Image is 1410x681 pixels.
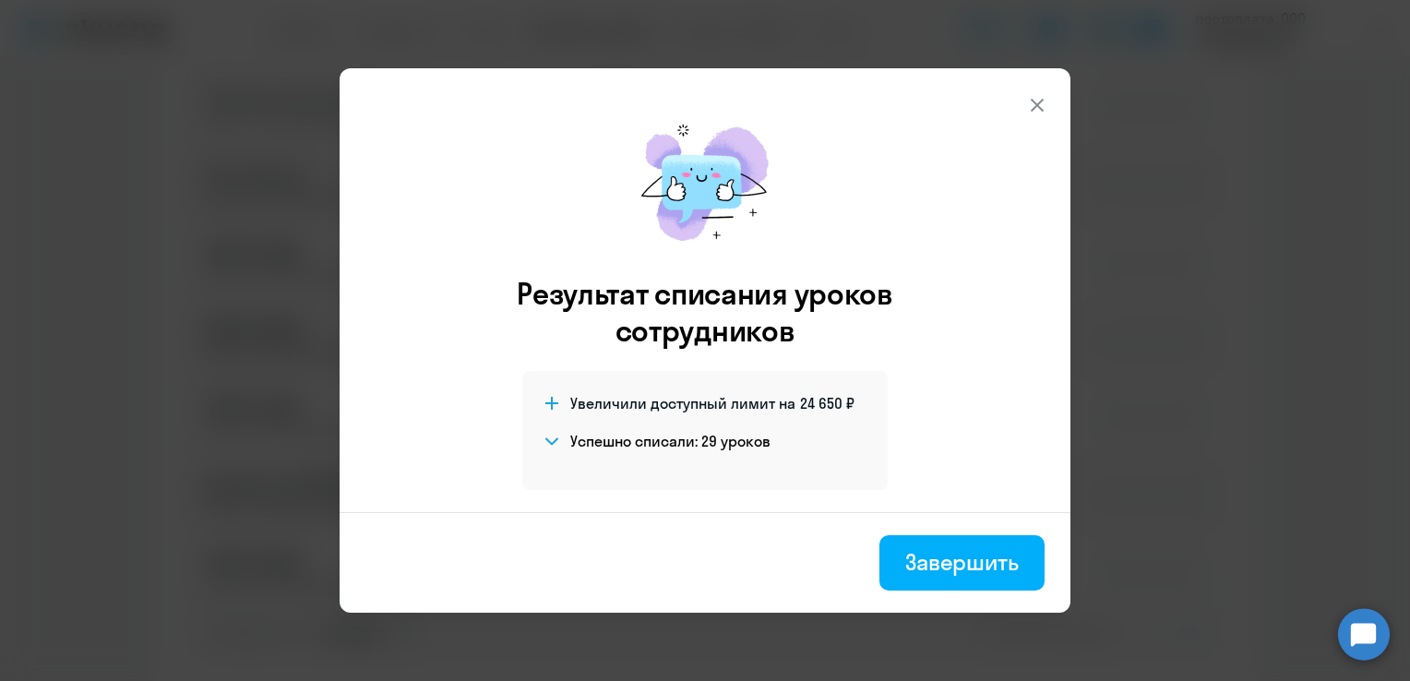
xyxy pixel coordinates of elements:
span: 24 650 ₽ [800,393,854,413]
h3: Результат списания уроков сотрудников [492,275,918,349]
h4: Успешно списали: 29 уроков [570,431,771,451]
div: Завершить [905,547,1019,577]
button: Завершить [879,535,1045,591]
span: Увеличили доступный лимит на [570,393,795,413]
img: mirage-message.png [622,105,788,260]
